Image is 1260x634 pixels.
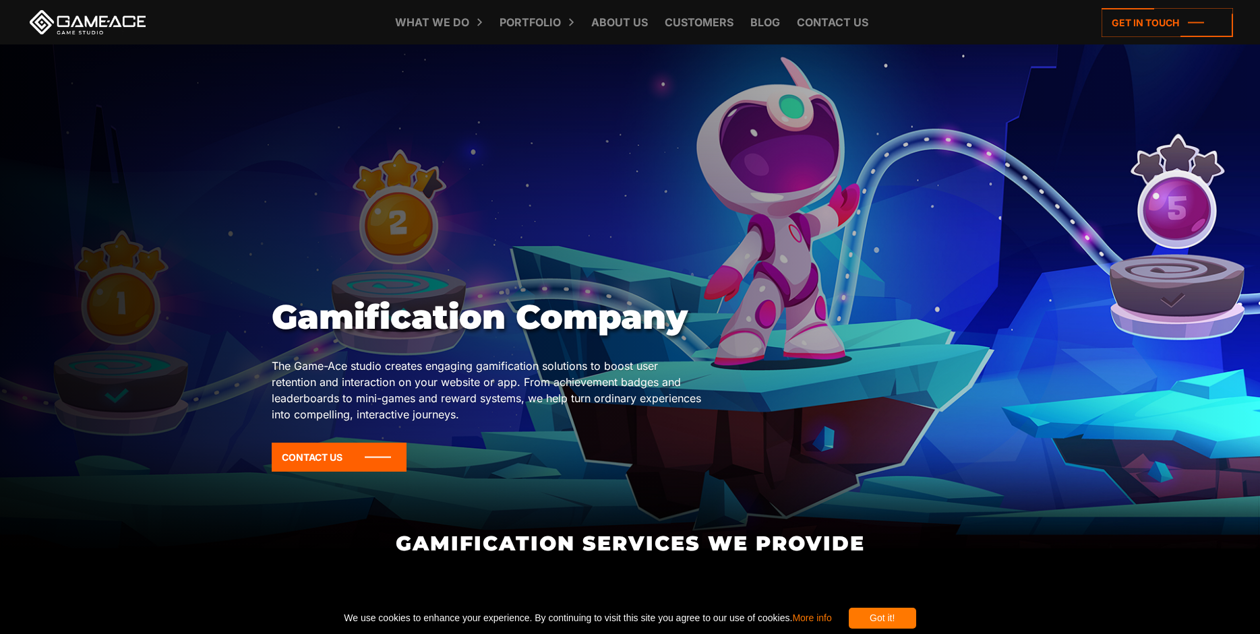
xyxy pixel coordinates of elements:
a: Get in touch [1102,8,1233,37]
p: The Game-Ace studio creates engaging gamification solutions to boost user retention and interacti... [272,358,702,422]
h2: Gamification Services We Provide [271,532,989,554]
div: Got it! [849,608,916,629]
h1: Gamification Company [272,297,702,338]
a: Contact Us [272,443,407,472]
span: We use cookies to enhance your experience. By continuing to visit this site you agree to our use ... [344,608,831,629]
a: More info [792,612,831,623]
